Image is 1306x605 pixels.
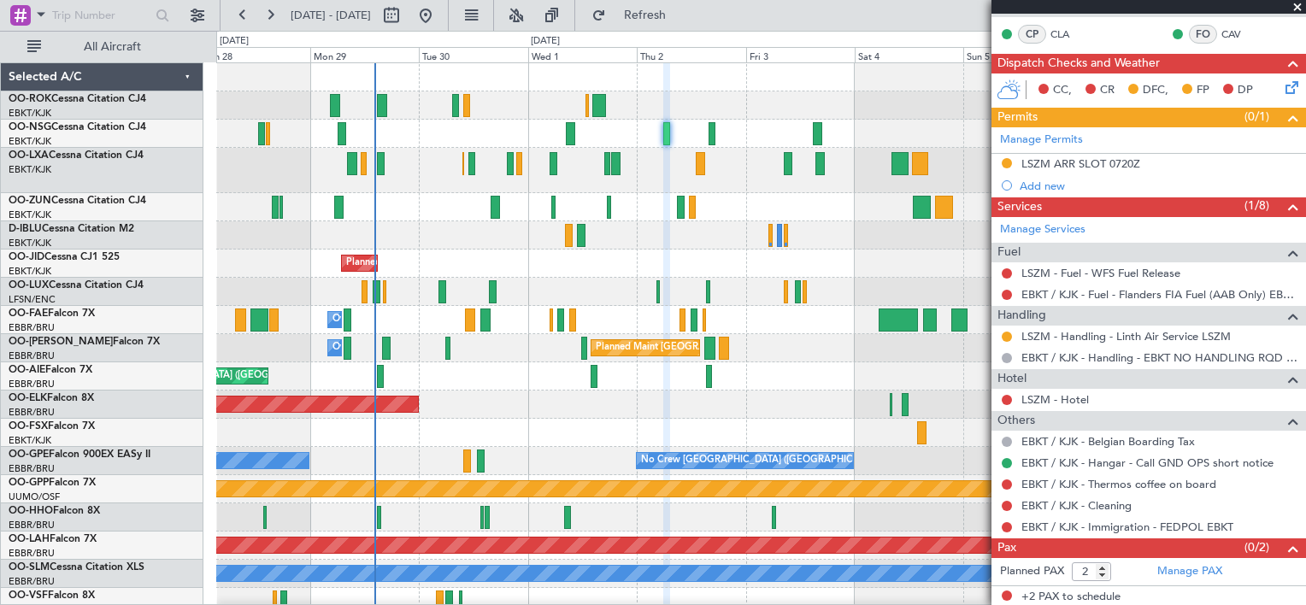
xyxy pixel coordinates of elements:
[1221,26,1260,42] a: CAV
[9,150,144,161] a: OO-LXACessna Citation CJ4
[9,490,60,503] a: UUMO/OSF
[9,308,95,319] a: OO-FAEFalcon 7X
[52,3,150,28] input: Trip Number
[9,478,49,488] span: OO-GPP
[9,421,95,432] a: OO-FSXFalcon 7X
[9,196,51,206] span: OO-ZUN
[332,307,449,332] div: Owner Melsbroek Air Base
[9,280,49,291] span: OO-LUX
[637,47,745,62] div: Thu 2
[9,196,146,206] a: OO-ZUNCessna Citation CJ4
[220,34,249,49] div: [DATE]
[963,47,1072,62] div: Sun 5
[1021,392,1089,407] a: LSZM - Hotel
[1021,434,1195,449] a: EBKT / KJK - Belgian Boarding Tax
[641,448,927,473] div: No Crew [GEOGRAPHIC_DATA] ([GEOGRAPHIC_DATA] National)
[1050,26,1089,42] a: CLA
[997,411,1035,431] span: Others
[9,293,56,306] a: LFSN/ENC
[528,47,637,62] div: Wed 1
[1021,498,1132,513] a: EBKT / KJK - Cleaning
[332,335,449,361] div: Owner Melsbroek Air Base
[9,107,51,120] a: EBKT/KJK
[609,9,681,21] span: Refresh
[9,337,160,347] a: OO-[PERSON_NAME]Falcon 7X
[346,250,545,276] div: Planned Maint Kortrijk-[GEOGRAPHIC_DATA]
[1143,82,1168,99] span: DFC,
[1238,82,1253,99] span: DP
[997,108,1038,127] span: Permits
[9,406,55,419] a: EBBR/BRU
[1021,520,1233,534] a: EBKT / KJK - Immigration - FEDPOL EBKT
[9,421,48,432] span: OO-FSX
[9,449,150,460] a: OO-GPEFalcon 900EX EASy II
[9,519,55,532] a: EBBR/BRU
[9,590,95,601] a: OO-VSFFalcon 8X
[9,209,51,221] a: EBKT/KJK
[1020,179,1297,193] div: Add new
[9,321,55,334] a: EBBR/BRU
[1021,287,1297,302] a: EBKT / KJK - Fuel - Flanders FIA Fuel (AAB Only) EBKT / KJK
[1000,132,1083,149] a: Manage Permits
[997,54,1160,73] span: Dispatch Checks and Weather
[1021,350,1297,365] a: EBKT / KJK - Handling - EBKT NO HANDLING RQD FOR CJ
[1021,455,1274,470] a: EBKT / KJK - Hangar - Call GND OPS short notice
[9,163,51,176] a: EBKT/KJK
[997,369,1027,389] span: Hotel
[9,449,49,460] span: OO-GPE
[9,252,44,262] span: OO-JID
[9,378,55,391] a: EBBR/BRU
[1189,25,1217,44] div: FO
[9,265,51,278] a: EBKT/KJK
[531,34,560,49] div: [DATE]
[746,47,855,62] div: Fri 3
[201,47,309,62] div: Sun 28
[9,393,47,403] span: OO-ELK
[9,478,96,488] a: OO-GPPFalcon 7X
[1244,197,1269,214] span: (1/8)
[997,306,1046,326] span: Handling
[9,94,51,104] span: OO-ROK
[1100,82,1115,99] span: CR
[1021,266,1180,280] a: LSZM - Fuel - WFS Fuel Release
[1021,156,1140,171] div: LSZM ARR SLOT 0720Z
[9,534,50,544] span: OO-LAH
[419,47,527,62] div: Tue 30
[584,2,686,29] button: Refresh
[1021,329,1231,344] a: LSZM - Handling - Linth Air Service LSZM
[1157,563,1222,580] a: Manage PAX
[9,252,120,262] a: OO-JIDCessna CJ1 525
[9,534,97,544] a: OO-LAHFalcon 7X
[1053,82,1072,99] span: CC,
[1244,538,1269,556] span: (0/2)
[596,335,905,361] div: Planned Maint [GEOGRAPHIC_DATA] ([GEOGRAPHIC_DATA] National)
[44,41,180,53] span: All Aircraft
[9,547,55,560] a: EBBR/BRU
[9,365,92,375] a: OO-AIEFalcon 7X
[997,243,1021,262] span: Fuel
[1018,25,1046,44] div: CP
[1000,221,1085,238] a: Manage Services
[997,538,1016,558] span: Pax
[9,135,51,148] a: EBKT/KJK
[9,462,55,475] a: EBBR/BRU
[9,365,45,375] span: OO-AIE
[9,562,144,573] a: OO-SLMCessna Citation XLS
[9,575,55,588] a: EBBR/BRU
[9,224,134,234] a: D-IBLUCessna Citation M2
[291,8,371,23] span: [DATE] - [DATE]
[9,506,53,516] span: OO-HHO
[9,237,51,250] a: EBKT/KJK
[9,122,51,132] span: OO-NSG
[19,33,185,61] button: All Aircraft
[310,47,419,62] div: Mon 29
[9,122,146,132] a: OO-NSGCessna Citation CJ4
[9,434,51,447] a: EBKT/KJK
[9,308,48,319] span: OO-FAE
[855,47,963,62] div: Sat 4
[9,590,48,601] span: OO-VSF
[1000,563,1064,580] label: Planned PAX
[9,224,42,234] span: D-IBLU
[1244,108,1269,126] span: (0/1)
[9,337,113,347] span: OO-[PERSON_NAME]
